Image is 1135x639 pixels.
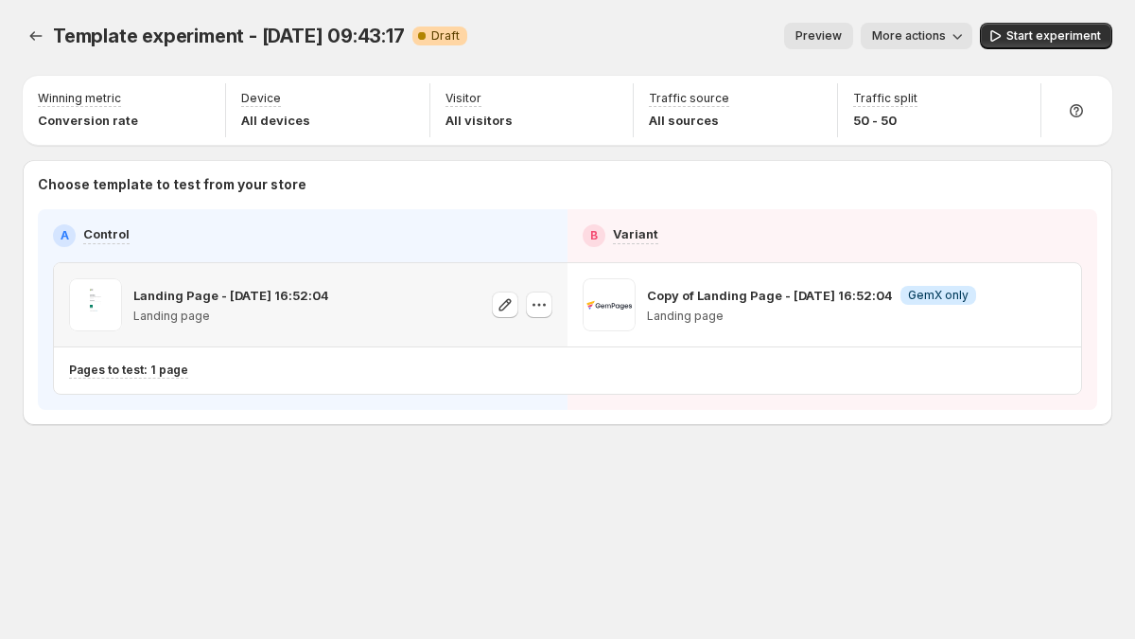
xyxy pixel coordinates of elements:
[613,224,658,243] p: Variant
[853,91,917,106] p: Traffic split
[241,91,281,106] p: Device
[69,278,122,331] img: Landing Page - Aug 22, 16:52:04
[908,288,969,303] span: GemX only
[647,286,893,305] p: Copy of Landing Page - [DATE] 16:52:04
[38,91,121,106] p: Winning metric
[38,111,138,130] p: Conversion rate
[784,23,853,49] button: Preview
[445,111,513,130] p: All visitors
[861,23,972,49] button: More actions
[649,111,729,130] p: All sources
[590,228,598,243] h2: B
[872,28,946,44] span: More actions
[583,278,636,331] img: Copy of Landing Page - Aug 22, 16:52:04
[649,91,729,106] p: Traffic source
[133,309,329,324] p: Landing page
[795,28,842,44] span: Preview
[431,28,460,44] span: Draft
[38,175,1097,194] p: Choose template to test from your store
[23,23,49,49] button: Experiments
[980,23,1112,49] button: Start experiment
[133,286,329,305] p: Landing Page - [DATE] 16:52:04
[445,91,481,106] p: Visitor
[1006,28,1101,44] span: Start experiment
[647,309,976,324] p: Landing page
[53,25,405,47] span: Template experiment - [DATE] 09:43:17
[83,224,130,243] p: Control
[853,111,917,130] p: 50 - 50
[241,111,310,130] p: All devices
[69,363,188,378] p: Pages to test: 1 page
[61,228,69,243] h2: A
